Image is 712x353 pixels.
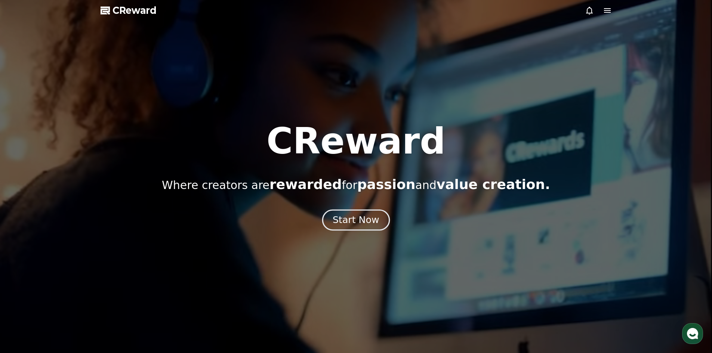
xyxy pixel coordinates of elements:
span: Settings [111,248,129,254]
a: Messages [49,237,96,256]
span: passion [357,177,416,192]
p: Where creators are for and [162,177,550,192]
span: CReward [112,4,157,16]
a: Home [2,237,49,256]
button: Start Now [322,209,390,230]
span: value creation. [437,177,550,192]
div: Start Now [333,214,379,226]
a: CReward [101,4,157,16]
span: Messages [62,248,84,254]
h1: CReward [266,123,446,159]
a: Settings [96,237,144,256]
a: Start Now [324,217,388,225]
span: rewarded [269,177,342,192]
span: Home [19,248,32,254]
